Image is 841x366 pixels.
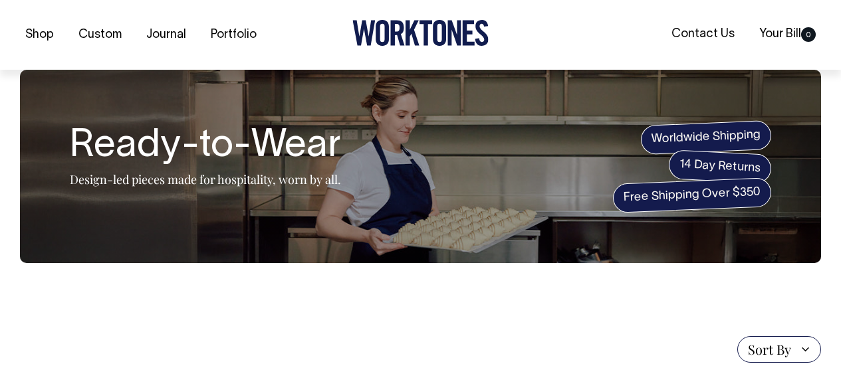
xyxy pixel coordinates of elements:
[640,120,772,155] span: Worldwide Shipping
[668,149,772,184] span: 14 Day Returns
[612,177,772,213] span: Free Shipping Over $350
[70,171,341,187] p: Design-led pieces made for hospitality, worn by all.
[205,24,262,46] a: Portfolio
[748,341,791,357] span: Sort By
[73,24,127,46] a: Custom
[666,23,740,45] a: Contact Us
[141,24,191,46] a: Journal
[70,126,341,168] h1: Ready-to-Wear
[20,24,59,46] a: Shop
[754,23,821,45] a: Your Bill0
[801,27,816,42] span: 0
